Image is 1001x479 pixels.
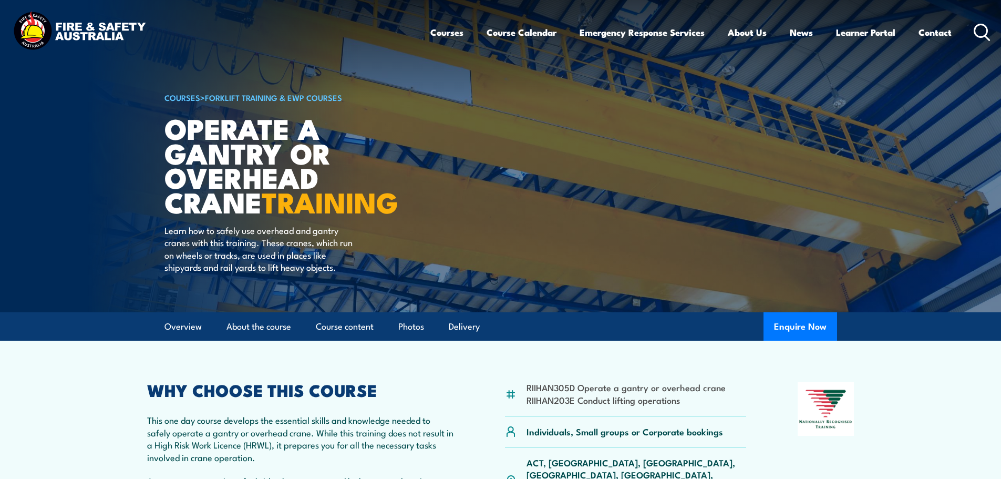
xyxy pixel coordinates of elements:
[527,381,726,393] li: RIIHAN305D Operate a gantry or overhead crane
[527,425,723,437] p: Individuals, Small groups or Corporate bookings
[164,224,356,273] p: Learn how to safely use overhead and gantry cranes with this training. These cranes, which run on...
[147,414,454,463] p: This one day course develops the essential skills and knowledge needed to safely operate a gantry...
[164,116,424,214] h1: Operate a Gantry or Overhead Crane
[430,18,463,46] a: Courses
[147,382,454,397] h2: WHY CHOOSE THIS COURSE
[398,313,424,341] a: Photos
[164,91,424,104] h6: >
[262,179,398,223] strong: TRAINING
[205,91,342,103] a: Forklift Training & EWP Courses
[449,313,480,341] a: Delivery
[580,18,705,46] a: Emergency Response Services
[487,18,556,46] a: Course Calendar
[164,91,200,103] a: COURSES
[836,18,895,46] a: Learner Portal
[919,18,952,46] a: Contact
[798,382,854,436] img: Nationally Recognised Training logo.
[728,18,767,46] a: About Us
[763,312,837,341] button: Enquire Now
[226,313,291,341] a: About the course
[527,394,726,406] li: RIIHAN203E Conduct lifting operations
[790,18,813,46] a: News
[316,313,374,341] a: Course content
[164,313,202,341] a: Overview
